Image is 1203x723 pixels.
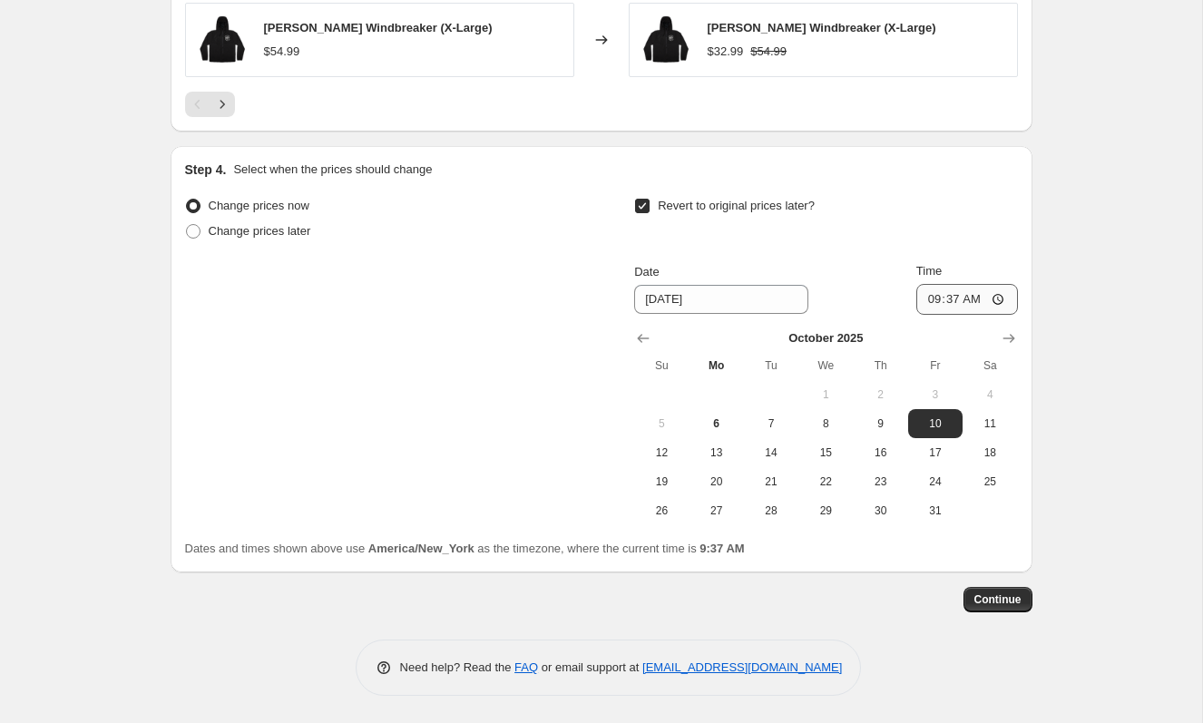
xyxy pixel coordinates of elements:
[744,438,798,467] button: Tuesday October 14 2025
[974,592,1022,607] span: Continue
[514,660,538,674] a: FAQ
[639,13,693,67] img: CG-Windbreaker_80x.png
[744,351,798,380] th: Tuesday
[751,358,791,373] span: Tu
[806,503,846,518] span: 29
[751,474,791,489] span: 21
[751,416,791,431] span: 7
[806,358,846,373] span: We
[963,438,1017,467] button: Saturday October 18 2025
[853,467,907,496] button: Thursday October 23 2025
[963,467,1017,496] button: Saturday October 25 2025
[690,409,744,438] button: Today Monday October 6 2025
[860,387,900,402] span: 2
[634,351,689,380] th: Sunday
[185,542,745,555] span: Dates and times shown above use as the timezone, where the current time is
[641,474,681,489] span: 19
[185,92,235,117] nav: Pagination
[970,358,1010,373] span: Sa
[996,326,1022,351] button: Show next month, November 2025
[264,43,300,61] div: $54.99
[744,467,798,496] button: Tuesday October 21 2025
[798,380,853,409] button: Wednesday October 1 2025
[798,438,853,467] button: Wednesday October 15 2025
[806,474,846,489] span: 22
[853,496,907,525] button: Thursday October 30 2025
[631,326,656,351] button: Show previous month, September 2025
[697,358,737,373] span: Mo
[634,265,659,278] span: Date
[806,387,846,402] span: 1
[915,358,955,373] span: Fr
[798,467,853,496] button: Wednesday October 22 2025
[798,351,853,380] th: Wednesday
[642,660,842,674] a: [EMAIL_ADDRESS][DOMAIN_NAME]
[744,496,798,525] button: Tuesday October 28 2025
[908,351,963,380] th: Friday
[860,503,900,518] span: 30
[916,264,942,278] span: Time
[634,285,808,314] input: 10/6/2025
[233,161,432,179] p: Select when the prices should change
[538,660,642,674] span: or email support at
[400,660,515,674] span: Need help? Read the
[908,467,963,496] button: Friday October 24 2025
[915,416,955,431] span: 10
[915,445,955,460] span: 17
[970,387,1010,402] span: 4
[209,199,309,212] span: Change prices now
[634,467,689,496] button: Sunday October 19 2025
[853,380,907,409] button: Thursday October 2 2025
[697,474,737,489] span: 20
[185,161,227,179] h2: Step 4.
[708,21,936,34] span: [PERSON_NAME] Windbreaker (X-Large)
[853,409,907,438] button: Thursday October 9 2025
[908,496,963,525] button: Friday October 31 2025
[195,13,249,67] img: CG-Windbreaker_80x.png
[963,587,1032,612] button: Continue
[209,224,311,238] span: Change prices later
[963,380,1017,409] button: Saturday October 4 2025
[908,409,963,438] button: Friday October 10 2025
[916,284,1018,315] input: 12:00
[860,358,900,373] span: Th
[798,409,853,438] button: Wednesday October 8 2025
[860,416,900,431] span: 9
[751,445,791,460] span: 14
[641,503,681,518] span: 26
[697,416,737,431] span: 6
[634,496,689,525] button: Sunday October 26 2025
[915,474,955,489] span: 24
[690,496,744,525] button: Monday October 27 2025
[641,445,681,460] span: 12
[264,21,493,34] span: [PERSON_NAME] Windbreaker (X-Large)
[690,351,744,380] th: Monday
[641,358,681,373] span: Su
[853,438,907,467] button: Thursday October 16 2025
[970,474,1010,489] span: 25
[860,474,900,489] span: 23
[963,409,1017,438] button: Saturday October 11 2025
[806,416,846,431] span: 8
[634,438,689,467] button: Sunday October 12 2025
[690,467,744,496] button: Monday October 20 2025
[744,409,798,438] button: Tuesday October 7 2025
[915,387,955,402] span: 3
[806,445,846,460] span: 15
[798,496,853,525] button: Wednesday October 29 2025
[908,438,963,467] button: Friday October 17 2025
[210,92,235,117] button: Next
[634,409,689,438] button: Sunday October 5 2025
[708,43,744,61] div: $32.99
[368,542,474,555] b: America/New_York
[970,445,1010,460] span: 18
[853,351,907,380] th: Thursday
[658,199,815,212] span: Revert to original prices later?
[915,503,955,518] span: 31
[963,351,1017,380] th: Saturday
[690,438,744,467] button: Monday October 13 2025
[970,416,1010,431] span: 11
[641,416,681,431] span: 5
[697,503,737,518] span: 27
[697,445,737,460] span: 13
